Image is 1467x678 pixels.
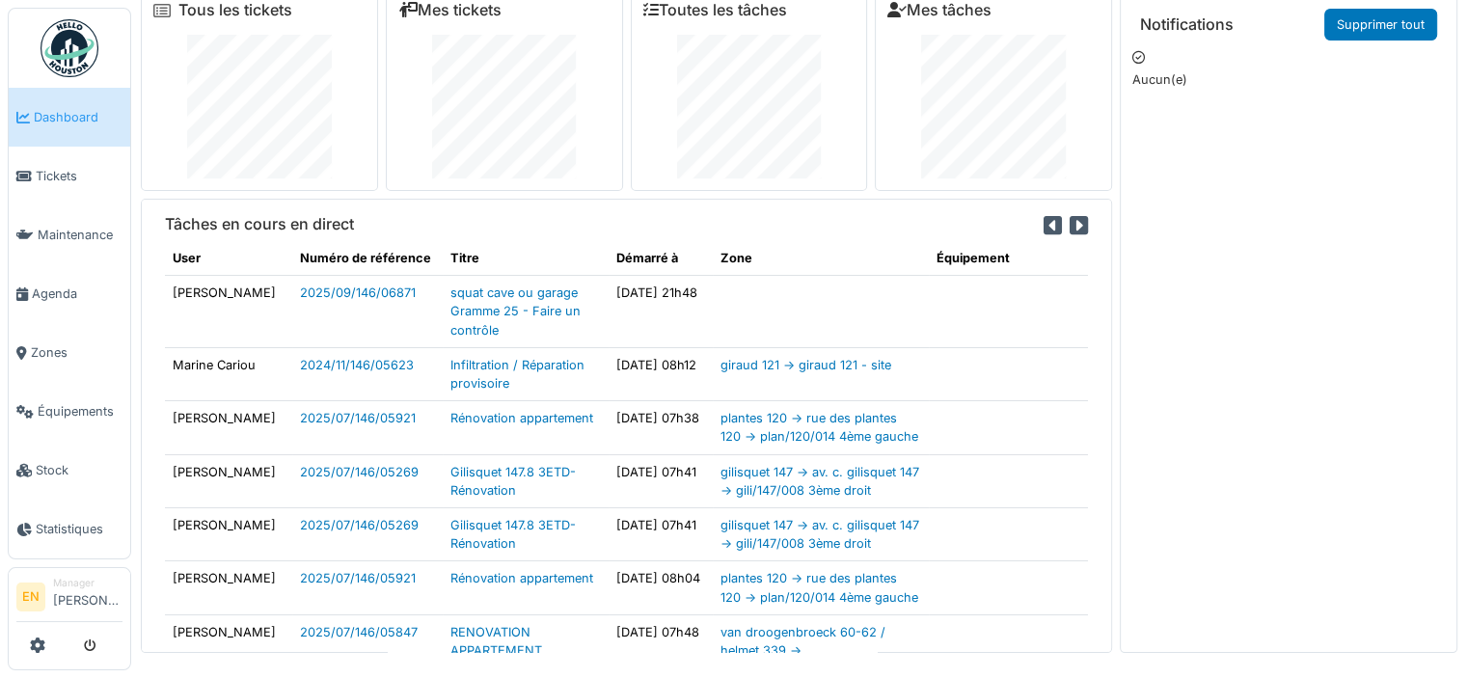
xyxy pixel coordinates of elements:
[53,576,122,617] li: [PERSON_NAME]
[300,285,416,300] a: 2025/09/146/06871
[9,382,130,441] a: Équipements
[1140,15,1234,34] h6: Notifications
[9,264,130,323] a: Agenda
[300,411,416,425] a: 2025/07/146/05921
[9,147,130,205] a: Tickets
[609,507,713,560] td: [DATE] 07h41
[165,561,292,614] td: [PERSON_NAME]
[450,358,584,391] a: Infiltration / Réparation provisoire
[398,1,502,19] a: Mes tickets
[38,226,122,244] span: Maintenance
[609,347,713,400] td: [DATE] 08h12
[36,520,122,538] span: Statistiques
[450,411,593,425] a: Rénovation appartement
[450,285,581,337] a: squat cave ou garage Gramme 25 - Faire un contrôle
[300,571,416,585] a: 2025/07/146/05921
[165,401,292,454] td: [PERSON_NAME]
[53,576,122,590] div: Manager
[720,571,918,604] a: plantes 120 -> rue des plantes 120 -> plan/120/014 4ème gauche
[300,465,419,479] a: 2025/07/146/05269
[9,88,130,147] a: Dashboard
[36,167,122,185] span: Tickets
[443,241,609,276] th: Titre
[720,358,891,372] a: giraud 121 -> giraud 121 - site
[450,518,576,551] a: Gilisquet 147.8 3ETD-Rénovation
[720,518,919,551] a: gilisquet 147 -> av. c. gilisquet 147 -> gili/147/008 3ème droit
[609,454,713,507] td: [DATE] 07h41
[165,507,292,560] td: [PERSON_NAME]
[300,358,414,372] a: 2024/11/146/05623
[9,441,130,500] a: Stock
[165,276,292,348] td: [PERSON_NAME]
[34,108,122,126] span: Dashboard
[178,1,292,19] a: Tous les tickets
[9,500,130,558] a: Statistiques
[32,285,122,303] span: Agenda
[887,1,992,19] a: Mes tâches
[31,343,122,362] span: Zones
[643,1,787,19] a: Toutes les tâches
[38,402,122,420] span: Équipements
[1324,9,1437,41] a: Supprimer tout
[609,561,713,614] td: [DATE] 08h04
[173,251,201,265] span: translation missing: fr.shared.user
[165,347,292,400] td: Marine Cariou
[9,205,130,264] a: Maintenance
[450,625,542,658] a: RENOVATION APPARTEMENT
[720,411,918,444] a: plantes 120 -> rue des plantes 120 -> plan/120/014 4ème gauche
[929,241,1088,276] th: Équipement
[609,241,713,276] th: Démarré à
[36,461,122,479] span: Stock
[609,276,713,348] td: [DATE] 21h48
[720,465,919,498] a: gilisquet 147 -> av. c. gilisquet 147 -> gili/147/008 3ème droit
[609,401,713,454] td: [DATE] 07h38
[9,323,130,382] a: Zones
[16,576,122,622] a: EN Manager[PERSON_NAME]
[41,19,98,77] img: Badge_color-CXgf-gQk.svg
[165,454,292,507] td: [PERSON_NAME]
[300,625,418,639] a: 2025/07/146/05847
[292,241,443,276] th: Numéro de référence
[1132,70,1445,89] p: Aucun(e)
[713,241,929,276] th: Zone
[450,571,593,585] a: Rénovation appartement
[165,215,354,233] h6: Tâches en cours en direct
[450,465,576,498] a: Gilisquet 147.8 3ETD-Rénovation
[16,583,45,611] li: EN
[300,518,419,532] a: 2025/07/146/05269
